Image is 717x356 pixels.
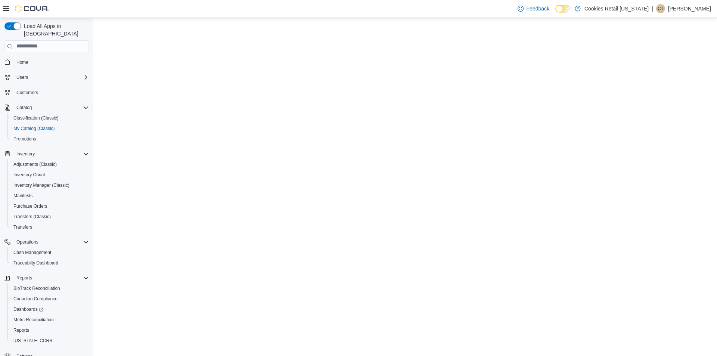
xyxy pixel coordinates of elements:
span: Reports [10,326,89,335]
button: Classification (Classic) [7,113,92,123]
a: Adjustments (Classic) [10,160,60,169]
a: Transfers (Classic) [10,212,54,221]
a: BioTrack Reconciliation [10,284,63,293]
button: Transfers (Classic) [7,211,92,222]
a: [US_STATE] CCRS [10,336,55,345]
button: Traceabilty Dashboard [7,258,92,268]
button: Inventory Count [7,170,92,180]
div: Candace Trujillo [656,4,665,13]
p: | [652,4,653,13]
span: Cash Management [13,250,51,256]
span: Promotions [10,134,89,143]
span: Purchase Orders [13,203,47,209]
span: Transfers [13,224,32,230]
span: Manifests [10,191,89,200]
span: Transfers (Classic) [10,212,89,221]
span: Dashboards [10,305,89,314]
span: Transfers (Classic) [13,214,51,220]
span: Operations [16,239,38,245]
button: Catalog [1,102,92,113]
a: Classification (Classic) [10,114,62,123]
span: Customers [16,90,38,96]
img: Cova [15,5,49,12]
button: Metrc Reconciliation [7,315,92,325]
button: Adjustments (Classic) [7,159,92,170]
a: Dashboards [7,304,92,315]
span: Manifests [13,193,32,199]
span: BioTrack Reconciliation [10,284,89,293]
button: Manifests [7,191,92,201]
button: Home [1,57,92,68]
span: Transfers [10,223,89,232]
span: Catalog [16,105,32,111]
a: Home [13,58,31,67]
button: Operations [13,238,41,247]
span: Reports [13,327,29,333]
p: Cookies Retail [US_STATE] [584,4,649,13]
span: Home [13,58,89,67]
span: Purchase Orders [10,202,89,211]
span: Operations [13,238,89,247]
a: Manifests [10,191,35,200]
span: Classification (Classic) [10,114,89,123]
button: [US_STATE] CCRS [7,335,92,346]
span: Inventory [16,151,35,157]
span: BioTrack Reconciliation [13,285,60,291]
a: Customers [13,88,41,97]
a: Traceabilty Dashboard [10,259,61,267]
button: Users [13,73,31,82]
span: Customers [13,88,89,97]
button: Operations [1,237,92,247]
button: Canadian Compliance [7,294,92,304]
span: Inventory [13,149,89,158]
span: My Catalog (Classic) [13,126,55,131]
span: My Catalog (Classic) [10,124,89,133]
span: Canadian Compliance [10,294,89,303]
span: Classification (Classic) [13,115,59,121]
p: [PERSON_NAME] [668,4,711,13]
button: My Catalog (Classic) [7,123,92,134]
span: Inventory Manager (Classic) [10,181,89,190]
span: Promotions [13,136,36,142]
span: Metrc Reconciliation [10,315,89,324]
span: Washington CCRS [10,336,89,345]
button: BioTrack Reconciliation [7,283,92,294]
button: Customers [1,87,92,98]
button: Reports [1,273,92,283]
a: Reports [10,326,32,335]
span: Catalog [13,103,89,112]
span: Users [16,74,28,80]
a: Promotions [10,134,39,143]
button: Catalog [13,103,35,112]
span: Metrc Reconciliation [13,317,54,323]
a: Dashboards [10,305,46,314]
span: Traceabilty Dashboard [10,259,89,267]
span: Inventory Count [13,172,45,178]
a: Inventory Count [10,170,48,179]
a: Canadian Compliance [10,294,60,303]
span: Feedback [527,5,549,12]
span: Inventory Count [10,170,89,179]
button: Reports [13,273,35,282]
span: Users [13,73,89,82]
span: Traceabilty Dashboard [13,260,58,266]
button: Inventory Manager (Classic) [7,180,92,191]
span: [US_STATE] CCRS [13,338,52,344]
a: Feedback [515,1,552,16]
span: Cash Management [10,248,89,257]
a: Purchase Orders [10,202,50,211]
span: Home [16,59,28,65]
span: Canadian Compliance [13,296,58,302]
input: Dark Mode [555,5,571,13]
span: Inventory Manager (Classic) [13,182,69,188]
a: Cash Management [10,248,54,257]
button: Promotions [7,134,92,144]
span: CT [658,4,664,13]
button: Users [1,72,92,83]
button: Inventory [13,149,38,158]
span: Reports [13,273,89,282]
span: Dashboards [13,306,43,312]
span: Reports [16,275,32,281]
a: Transfers [10,223,35,232]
